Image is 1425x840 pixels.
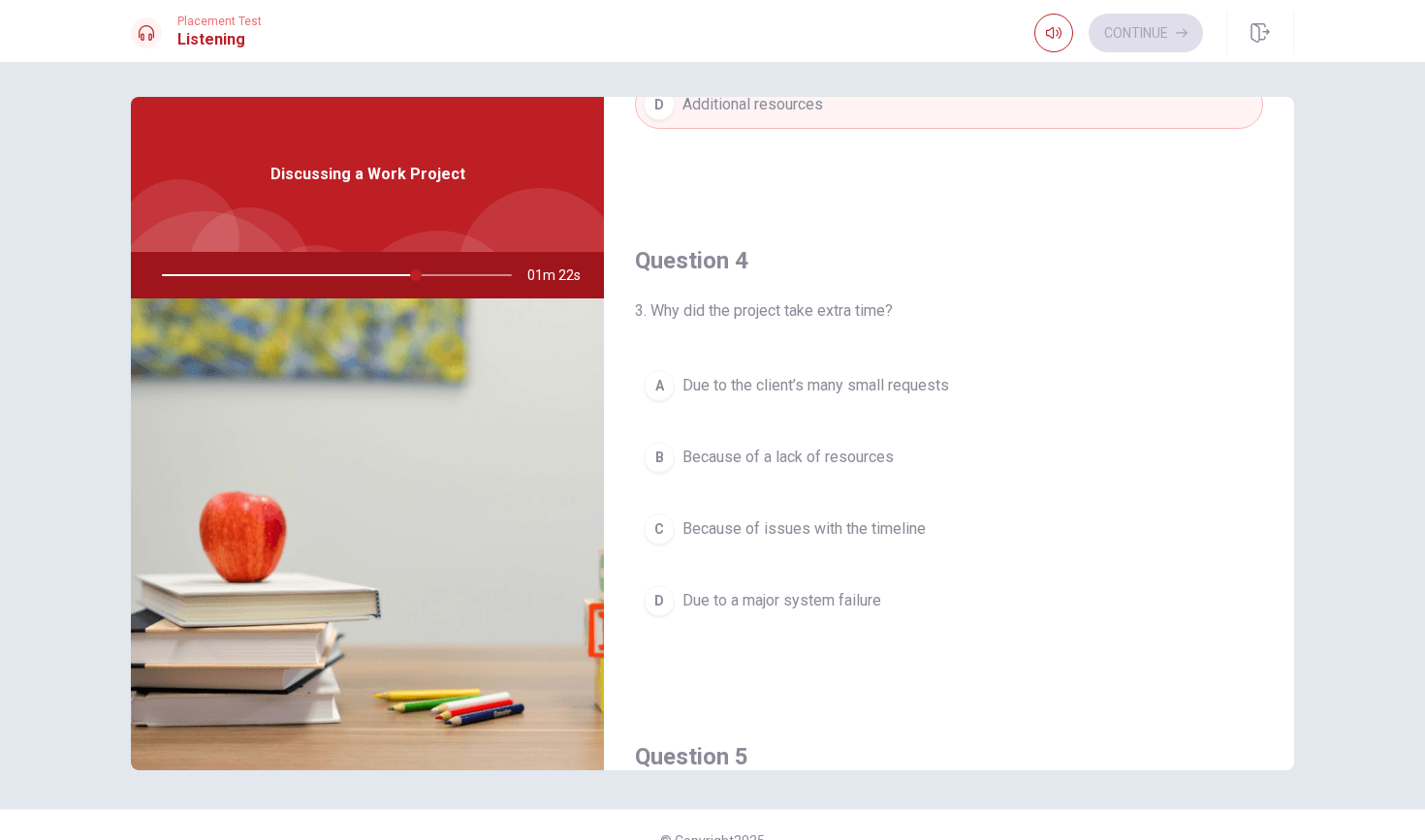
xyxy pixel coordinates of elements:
[644,370,675,401] div: A
[682,374,949,397] span: Due to the client’s many small requests
[635,433,1263,482] button: BBecause of a lack of resources
[644,513,675,544] div: C
[635,361,1263,410] button: ADue to the client’s many small requests
[635,80,1263,129] button: DAdditional resources
[270,163,465,186] span: Discussing a Work Project
[177,15,262,28] span: Placement Test
[635,576,1263,625] button: DDue to a major system failure
[635,245,1263,276] h4: Question 4
[177,28,262,51] h1: Listening
[682,589,881,612] span: Due to a major system failure
[635,299,1263,323] span: 3. Why did the project take extra time?
[682,93,823,116] span: Additional resources
[527,252,596,298] span: 01m 22s
[644,442,675,473] div: B
[682,446,894,469] span: Because of a lack of resources
[644,89,675,120] div: D
[635,505,1263,553] button: CBecause of issues with the timeline
[131,298,604,770] img: Discussing a Work Project
[644,585,675,616] div: D
[682,517,926,541] span: Because of issues with the timeline
[635,741,1263,772] h4: Question 5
